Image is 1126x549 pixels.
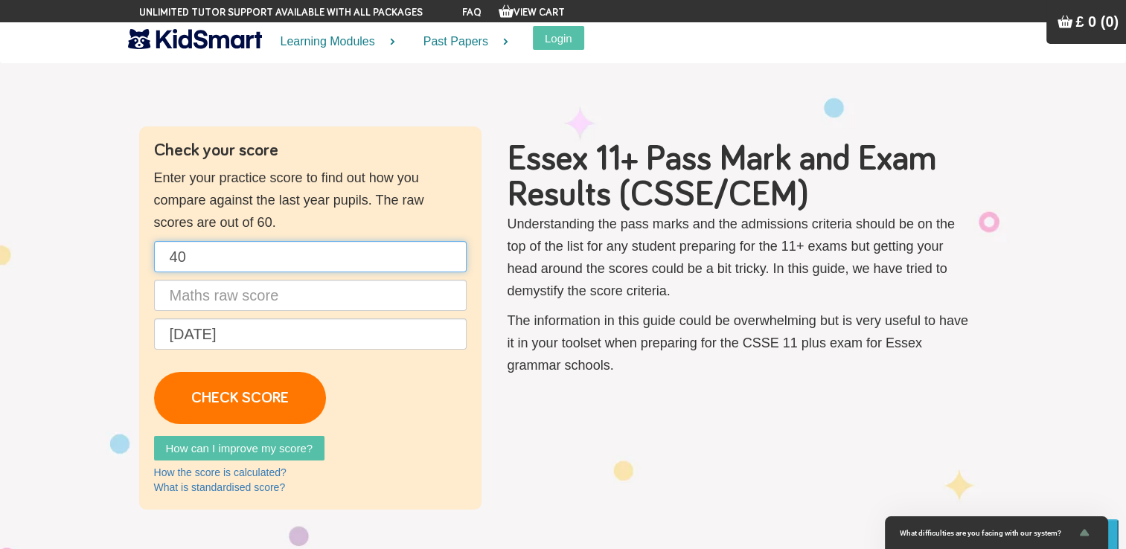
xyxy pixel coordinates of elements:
span: What difficulties are you facing with our system? [900,529,1075,537]
a: How the score is calculated? [154,466,287,478]
input: Date of birth (d/m/y) e.g. 27/12/2007 [154,318,467,350]
input: Maths raw score [154,280,467,311]
img: Your items in the shopping basket [1058,14,1072,29]
input: English raw score [154,241,467,272]
a: How can I improve my score? [154,436,325,460]
a: What is standardised score? [154,481,286,493]
p: Enter your practice score to find out how you compare against the last year pupils. The raw score... [154,167,467,234]
img: KidSmart logo [128,26,262,52]
p: Understanding the pass marks and the admissions criteria should be on the top of the list for any... [508,213,973,302]
a: Learning Modules [262,22,405,62]
a: View Cart [499,7,565,18]
span: £ 0 (0) [1075,13,1119,30]
a: Past Papers [405,22,518,62]
h1: Essex 11+ Pass Mark and Exam Results (CSSE/CEM) [508,141,973,213]
a: FAQ [462,7,482,18]
img: Your items in the shopping basket [499,4,514,19]
button: Login [533,26,584,50]
p: The information in this guide could be overwhelming but is very useful to have it in your toolset... [508,309,973,376]
span: Unlimited tutor support available with all packages [139,5,423,20]
h4: Check your score [154,141,467,159]
button: Show survey - What difficulties are you facing with our system? [900,524,1093,542]
a: CHECK SCORE [154,372,326,424]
